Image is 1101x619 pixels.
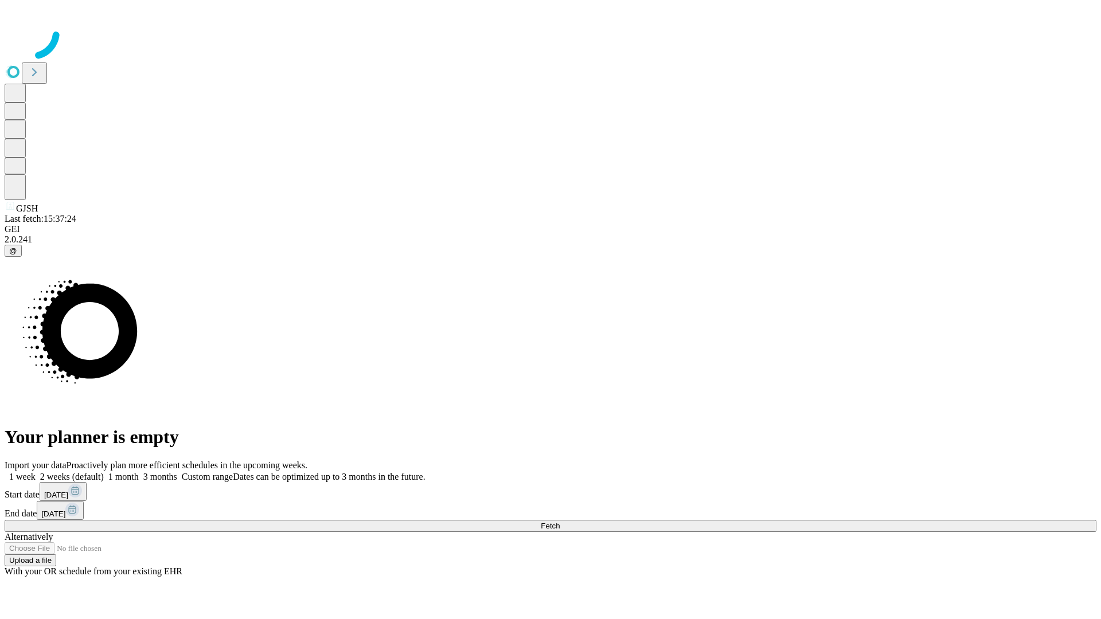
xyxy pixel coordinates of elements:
[37,501,84,520] button: [DATE]
[67,460,307,470] span: Proactively plan more efficient schedules in the upcoming weeks.
[5,234,1096,245] div: 2.0.241
[5,214,76,224] span: Last fetch: 15:37:24
[5,224,1096,234] div: GEI
[41,510,65,518] span: [DATE]
[5,460,67,470] span: Import your data
[9,472,36,481] span: 1 week
[5,520,1096,532] button: Fetch
[9,246,17,255] span: @
[108,472,139,481] span: 1 month
[182,472,233,481] span: Custom range
[5,482,1096,501] div: Start date
[233,472,425,481] span: Dates can be optimized up to 3 months in the future.
[5,426,1096,448] h1: Your planner is empty
[143,472,177,481] span: 3 months
[5,554,56,566] button: Upload a file
[5,501,1096,520] div: End date
[541,522,560,530] span: Fetch
[44,491,68,499] span: [DATE]
[40,482,87,501] button: [DATE]
[5,566,182,576] span: With your OR schedule from your existing EHR
[5,532,53,542] span: Alternatively
[40,472,104,481] span: 2 weeks (default)
[16,203,38,213] span: GJSH
[5,245,22,257] button: @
